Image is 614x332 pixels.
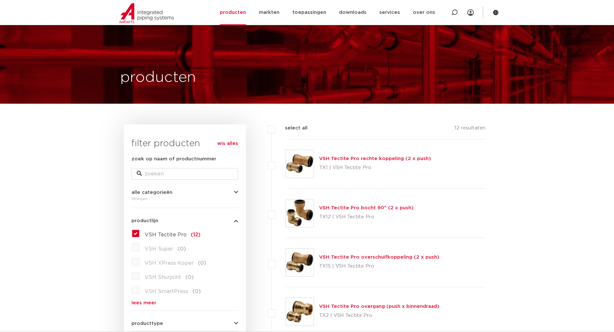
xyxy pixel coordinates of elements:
button: alle categorieën [132,190,238,195]
p: TX12 | VSH Tectite Pro [319,212,414,222]
button: productlijn [132,218,238,223]
span: VSH XPress Koper [145,261,194,266]
span: VSH SmartPress [145,289,188,294]
a: wis alles [217,140,238,147]
input: zoeken [132,168,238,180]
h3: filter producten [132,137,238,150]
label: select all [275,124,307,132]
a: lees meer [132,300,238,305]
img: Thumbnail for VSH Tectite Pro overgang (push x binnendraad) [286,298,314,326]
span: (0) [192,289,201,294]
span: VSH Tectite Pro [145,232,187,237]
label: zoek op naam of productnummer [132,155,216,163]
span: alle categorieën [132,190,172,195]
img: Thumbnail for VSH Tectite Pro overschuifkoppeling (2 x push) [286,249,314,276]
span: VSH Super [145,246,173,251]
div: fittingen [132,195,238,203]
h1: producten [120,67,196,88]
a: VSH Tectite Pro overgang (push x binnendraad) [319,304,439,309]
span: VSH Shurjoint [145,275,181,280]
p: TX1S | VSH Tectite Pro [319,261,439,271]
span: (0) [198,261,206,266]
a: VSH Tectite Pro bocht 90° (2 x push) [319,205,414,210]
span: producttype [132,321,163,326]
span: (0) [178,246,186,251]
span: (12) [191,232,200,237]
a: VSH Tectite Pro rechte koppeling (2 x push) [319,156,431,161]
p: TX2 | VSH Tectite Pro [319,310,439,321]
span: productlijn [132,218,158,223]
img: Thumbnail for VSH Tectite Pro rechte koppeling (2 x push) [286,150,314,178]
p: TX1 | VSH Tectite Pro [319,163,431,173]
p: 12 resultaten [454,124,485,134]
button: producttype [132,321,238,326]
span: (0) [185,275,194,280]
a: VSH Tectite Pro overschuifkoppeling (2 x push) [319,255,439,260]
img: Thumbnail for VSH Tectite Pro bocht 90° (2 x push) [286,199,314,227]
